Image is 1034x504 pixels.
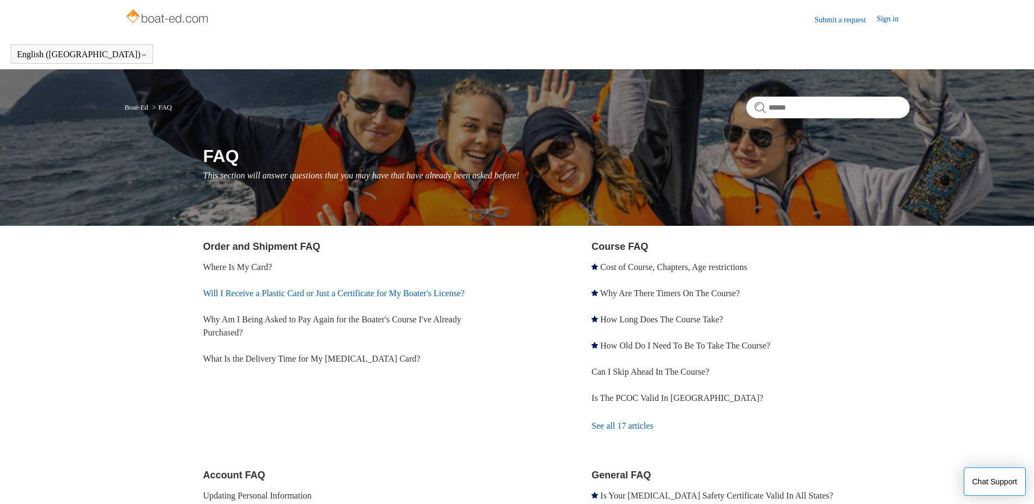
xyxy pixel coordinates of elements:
[600,315,723,324] a: How Long Does The Course Take?
[600,491,833,500] a: Is Your [MEDICAL_DATA] Safety Certificate Valid In All States?
[203,315,462,337] a: Why Am I Being Asked to Pay Again for the Boater's Course I've Already Purchased?
[203,143,910,169] h1: FAQ
[125,103,148,111] a: Boat-Ed
[125,7,211,28] img: Boat-Ed Help Center home page
[876,13,909,26] a: Sign in
[203,491,312,500] a: Updating Personal Information
[600,289,740,298] a: Why Are There Timers On The Course?
[591,342,598,349] svg: Promoted article
[203,289,465,298] a: Will I Receive a Plastic Card or Just a Certificate for My Boater's License?
[591,367,709,376] a: Can I Skip Ahead In The Course?
[746,97,910,118] input: Search
[591,241,648,252] a: Course FAQ
[150,103,172,111] li: FAQ
[591,393,763,403] a: Is The PCOC Valid In [GEOGRAPHIC_DATA]?
[125,103,150,111] li: Boat-Ed
[591,263,598,270] svg: Promoted article
[591,411,909,441] a: See all 17 articles
[591,492,598,499] svg: Promoted article
[203,354,421,363] a: What Is the Delivery Time for My [MEDICAL_DATA] Card?
[17,50,147,59] button: English ([GEOGRAPHIC_DATA])
[591,470,651,481] a: General FAQ
[814,14,876,26] a: Submit a request
[203,169,910,182] p: This section will answer questions that you may have that have already been asked before!
[203,470,265,481] a: Account FAQ
[591,316,598,322] svg: Promoted article
[600,341,770,350] a: How Old Do I Need To Be To Take The Course?
[591,290,598,296] svg: Promoted article
[203,241,321,252] a: Order and Shipment FAQ
[203,262,273,272] a: Where Is My Card?
[600,262,747,272] a: Cost of Course, Chapters, Age restrictions
[964,467,1026,496] button: Chat Support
